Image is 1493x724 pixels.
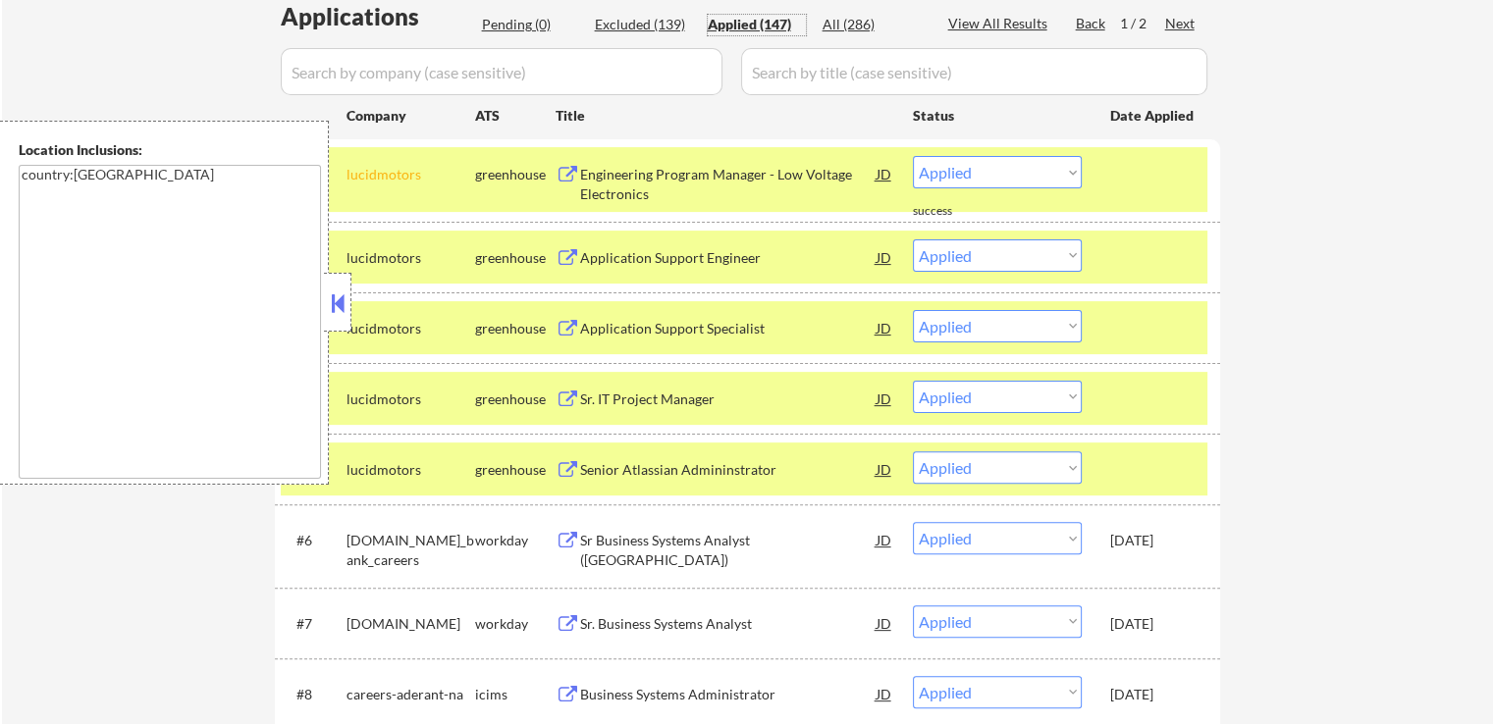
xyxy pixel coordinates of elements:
[580,614,877,634] div: Sr. Business Systems Analyst
[595,15,693,34] div: Excluded (139)
[708,15,806,34] div: Applied (147)
[475,319,556,338] div: greenhouse
[948,14,1053,33] div: View All Results
[913,203,991,220] div: success
[580,685,877,704] div: Business Systems Administrator
[580,389,877,409] div: Sr. IT Project Manager
[475,685,556,704] div: icims
[1110,106,1197,126] div: Date Applied
[1120,14,1165,33] div: 1 / 2
[347,389,475,409] div: lucidmotors
[347,106,475,126] div: Company
[296,614,331,634] div: #7
[913,97,1082,132] div: Status
[875,522,894,557] div: JD
[875,605,894,641] div: JD
[347,248,475,268] div: lucidmotors
[281,5,475,28] div: Applications
[1110,531,1197,550] div: [DATE]
[475,106,556,126] div: ATS
[475,248,556,268] div: greenhouse
[347,685,475,704] div: careers-aderant-na
[875,451,894,487] div: JD
[19,140,321,160] div: Location Inclusions:
[281,48,722,95] input: Search by company (case sensitive)
[347,460,475,480] div: lucidmotors
[475,531,556,550] div: workday
[347,614,475,634] div: [DOMAIN_NAME]
[580,531,877,569] div: Sr Business Systems Analyst ([GEOGRAPHIC_DATA])
[580,460,877,480] div: Senior Atlassian Admininstrator
[1165,14,1197,33] div: Next
[296,531,331,550] div: #6
[1110,614,1197,634] div: [DATE]
[556,106,894,126] div: Title
[347,319,475,338] div: lucidmotors
[875,156,894,191] div: JD
[1076,14,1107,33] div: Back
[580,319,877,338] div: Application Support Specialist
[482,15,580,34] div: Pending (0)
[875,310,894,345] div: JD
[580,165,877,203] div: Engineering Program Manager - Low Voltage Electronics
[580,248,877,268] div: Application Support Engineer
[475,165,556,184] div: greenhouse
[347,531,475,569] div: [DOMAIN_NAME]_bank_careers
[741,48,1207,95] input: Search by title (case sensitive)
[875,239,894,275] div: JD
[1110,685,1197,704] div: [DATE]
[347,165,475,184] div: lucidmotors
[475,389,556,409] div: greenhouse
[823,15,921,34] div: All (286)
[296,685,331,704] div: #8
[875,676,894,711] div: JD
[875,381,894,416] div: JD
[475,460,556,480] div: greenhouse
[475,614,556,634] div: workday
